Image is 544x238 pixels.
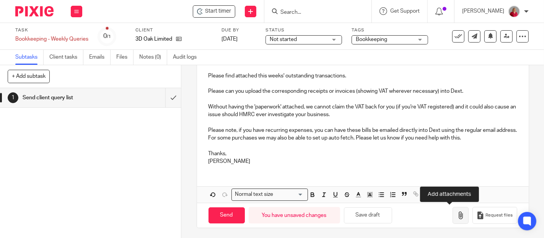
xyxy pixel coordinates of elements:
button: Request files [472,207,517,224]
span: Get Support [390,8,420,14]
label: Client [135,27,212,33]
p: 3D Oak Limited [135,35,172,43]
span: Start timer [205,7,231,15]
p: Thanks, [208,142,517,158]
input: Send [208,207,245,224]
div: Search for option [231,189,308,200]
span: Request files [486,212,513,218]
a: Client tasks [49,50,83,65]
span: [DATE] [222,36,238,42]
p: [PERSON_NAME] [462,7,504,15]
img: fd10cc094e9b0-100.png [508,5,520,18]
span: Not started [270,37,297,42]
p: [PERSON_NAME] [208,158,517,165]
h1: Send client query list [23,92,113,103]
label: Status [265,27,342,33]
p: Without having the 'paperwork' attached, we cannot claim the VAT back for you (if you're VAT regi... [208,95,517,119]
div: 3D Oak Limited - Bookkeeping - Weekly Queries [193,5,235,18]
a: Subtasks [15,50,44,65]
label: Tags [352,27,428,33]
a: Emails [89,50,111,65]
div: 1 [8,92,18,103]
input: Search for option [275,190,303,199]
div: You have unsaved changes [249,207,340,223]
button: + Add subtask [8,70,50,83]
div: 0 [103,32,111,41]
span: Normal text size [233,190,275,199]
a: Notes (0) [139,50,167,65]
label: Task [15,27,88,33]
div: Bookkeeping - Weekly Queries [15,35,88,43]
label: Due by [222,27,256,33]
p: Please find attached this weeks' outstanding transactions. [208,64,517,80]
a: Files [116,50,134,65]
button: Save draft [344,207,392,224]
small: /1 [107,34,111,39]
p: Please can you upload the corresponding receipts or invoices (showing VAT wherever necessary) int... [208,80,517,95]
a: Audit logs [173,50,202,65]
img: Pixie [15,6,54,16]
p: Please note, if you have recurring expenses, you can have these bills be emailed directly into De... [208,126,517,142]
span: Bookkeeping [356,37,387,42]
input: Search [280,9,349,16]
